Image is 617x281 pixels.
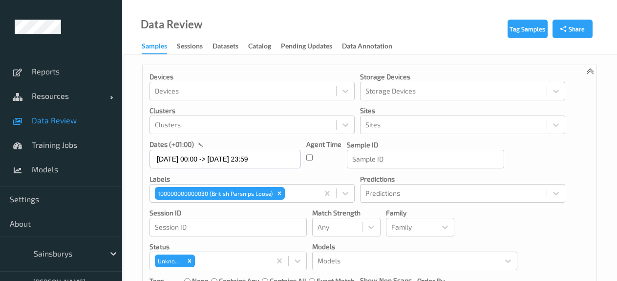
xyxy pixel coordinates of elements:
[177,40,213,53] a: Sessions
[360,72,565,82] p: Storage Devices
[347,140,504,150] p: Sample ID
[553,20,593,38] button: Share
[155,255,184,267] div: Unknown
[248,41,271,53] div: Catalog
[508,20,548,38] button: Tag Samples
[149,208,307,218] p: Session ID
[177,41,203,53] div: Sessions
[142,41,167,54] div: Samples
[312,242,517,252] p: Models
[149,72,355,82] p: Devices
[149,106,355,116] p: Clusters
[386,208,454,218] p: Family
[184,255,195,267] div: Remove Unknown
[281,40,342,53] a: Pending Updates
[274,187,285,200] div: Remove 100000000000030 (British Parsnips Loose)
[281,41,332,53] div: Pending Updates
[248,40,281,53] a: Catalog
[149,174,355,184] p: labels
[360,106,565,116] p: Sites
[213,41,238,53] div: Datasets
[155,187,274,200] div: 100000000000030 (British Parsnips Loose)
[360,174,565,184] p: Predictions
[342,40,402,53] a: Data Annotation
[306,140,341,149] p: Agent Time
[312,208,381,218] p: Match Strength
[149,242,307,252] p: Status
[213,40,248,53] a: Datasets
[142,40,177,54] a: Samples
[149,140,194,149] p: dates (+01:00)
[141,20,202,29] div: Data Review
[342,41,392,53] div: Data Annotation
